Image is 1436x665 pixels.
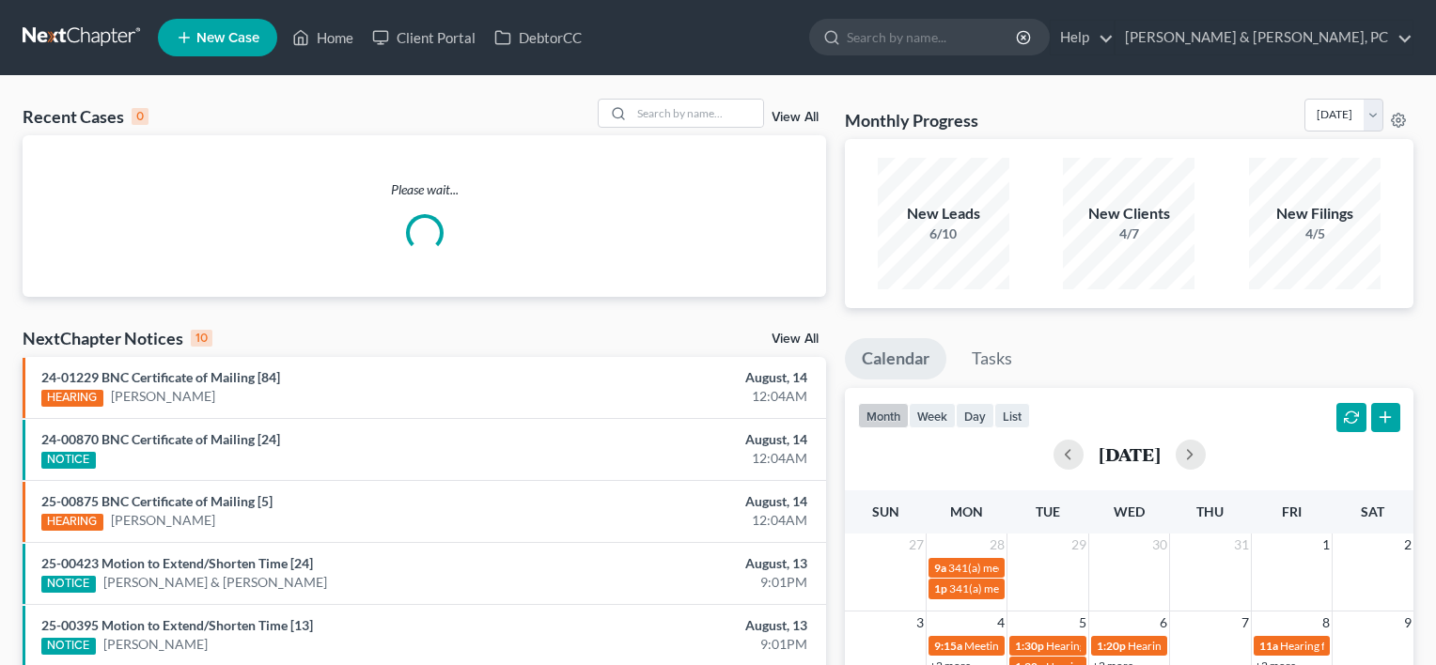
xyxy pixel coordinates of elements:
div: 9:01PM [565,573,807,592]
a: Help [1051,21,1114,54]
div: NextChapter Notices [23,327,212,349]
button: week [909,403,956,428]
span: Hearing for [PERSON_NAME] & [PERSON_NAME] [1046,639,1292,653]
span: Hearing for [PERSON_NAME] & [PERSON_NAME] [1128,639,1374,653]
a: [PERSON_NAME] [111,387,215,406]
a: 25-00423 Motion to Extend/Shorten Time [24] [41,555,313,571]
span: New Case [196,31,259,45]
span: 11a [1259,639,1278,653]
a: View All [772,111,819,124]
span: 1p [934,581,947,595]
div: 6/10 [878,224,1009,243]
button: list [994,403,1030,428]
input: Search by name... [632,100,763,127]
span: 8 [1320,611,1332,634]
div: 4/5 [1249,224,1381,243]
div: August, 14 [565,430,807,449]
span: 1 [1320,534,1332,556]
a: 25-00875 BNC Certificate of Mailing [5] [41,493,273,509]
div: HEARING [41,514,103,531]
h2: [DATE] [1099,444,1161,464]
button: month [858,403,909,428]
a: Tasks [955,338,1029,379]
span: 4 [995,611,1007,634]
span: Thu [1196,503,1224,519]
span: 3 [914,611,926,634]
h3: Monthly Progress [845,109,978,131]
span: 9:15a [934,639,962,653]
button: day [956,403,994,428]
div: 12:04AM [565,511,807,530]
div: 0 [132,108,148,125]
span: Fri [1282,503,1302,519]
div: August, 13 [565,554,807,573]
span: Sun [872,503,899,519]
div: 10 [191,330,212,347]
div: New Leads [878,203,1009,224]
a: [PERSON_NAME] [103,635,208,654]
span: Sat [1361,503,1384,519]
a: 24-00870 BNC Certificate of Mailing [24] [41,431,280,447]
input: Search by name... [847,20,1019,54]
a: 24-01229 BNC Certificate of Mailing [84] [41,369,280,385]
span: 9 [1402,611,1413,634]
span: 2 [1402,534,1413,556]
span: 30 [1150,534,1169,556]
a: 25-00395 Motion to Extend/Shorten Time [13] [41,617,313,633]
a: Client Portal [363,21,485,54]
a: DebtorCC [485,21,591,54]
span: Tue [1036,503,1060,519]
a: Home [283,21,363,54]
span: Wed [1114,503,1145,519]
a: [PERSON_NAME] & [PERSON_NAME], PC [1116,21,1413,54]
a: [PERSON_NAME] & [PERSON_NAME] [103,573,327,592]
div: 12:04AM [565,449,807,468]
span: 5 [1077,611,1088,634]
span: 6 [1158,611,1169,634]
div: New Clients [1063,203,1194,224]
span: 1:30p [1015,639,1044,653]
span: 341(a) meeting for [PERSON_NAME] [949,581,1131,595]
span: 1:20p [1097,639,1126,653]
span: Mon [950,503,983,519]
span: Hearing for [PERSON_NAME] [1280,639,1427,653]
div: Recent Cases [23,105,148,128]
span: Meeting for [PERSON_NAME] [964,639,1112,653]
div: NOTICE [41,638,96,655]
a: Calendar [845,338,946,379]
span: 29 [1069,534,1088,556]
div: 4/7 [1063,224,1194,243]
span: 28 [988,534,1007,556]
span: 9a [934,561,946,575]
div: 9:01PM [565,635,807,654]
div: August, 14 [565,368,807,387]
span: 27 [907,534,926,556]
div: NOTICE [41,452,96,469]
span: 7 [1240,611,1251,634]
div: NOTICE [41,576,96,593]
div: August, 14 [565,492,807,511]
div: August, 13 [565,616,807,635]
a: View All [772,332,819,346]
span: 31 [1232,534,1251,556]
div: 12:04AM [565,387,807,406]
a: [PERSON_NAME] [111,511,215,530]
p: Please wait... [23,180,826,199]
div: HEARING [41,390,103,407]
span: 341(a) meeting for [PERSON_NAME] [948,561,1130,575]
div: New Filings [1249,203,1381,224]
